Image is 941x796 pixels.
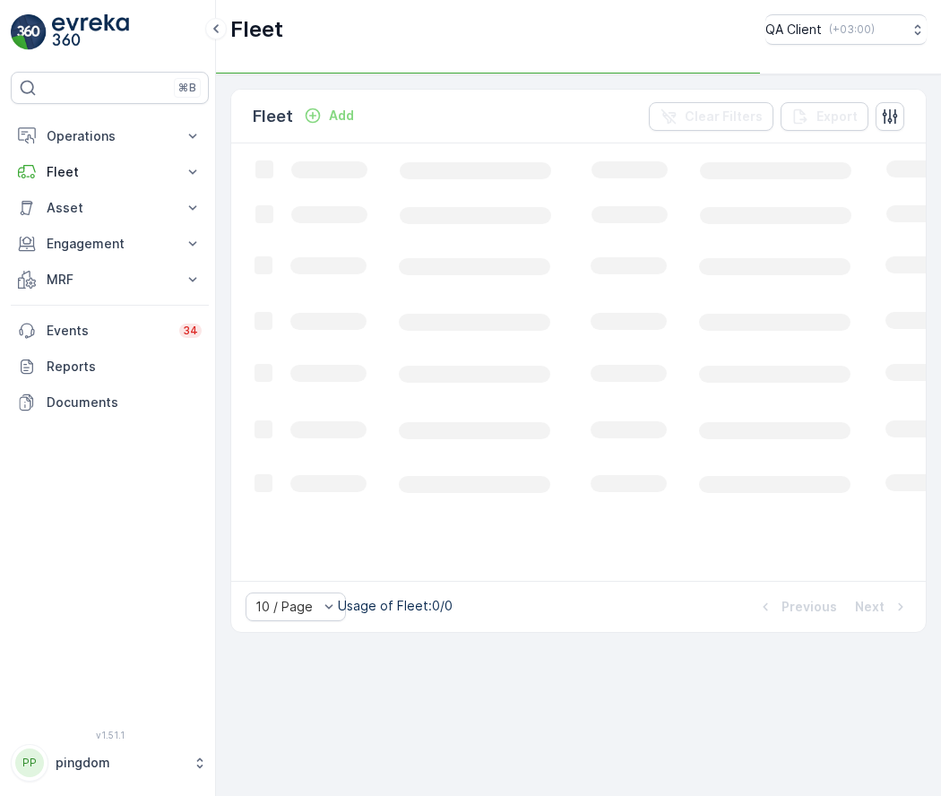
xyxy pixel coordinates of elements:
[781,102,868,131] button: Export
[11,14,47,50] img: logo
[338,597,453,615] p: Usage of Fleet : 0/0
[685,108,763,125] p: Clear Filters
[829,22,875,37] p: ( +03:00 )
[47,127,173,145] p: Operations
[47,199,173,217] p: Asset
[183,324,198,338] p: 34
[47,358,202,376] p: Reports
[47,394,202,411] p: Documents
[816,108,858,125] p: Export
[178,81,196,95] p: ⌘B
[755,596,839,618] button: Previous
[765,14,927,45] button: QA Client(+03:00)
[11,349,209,385] a: Reports
[56,754,184,772] p: pingdom
[47,322,168,340] p: Events
[649,102,773,131] button: Clear Filters
[47,163,173,181] p: Fleet
[329,107,354,125] p: Add
[853,596,911,618] button: Next
[11,118,209,154] button: Operations
[11,385,209,420] a: Documents
[11,313,209,349] a: Events34
[11,190,209,226] button: Asset
[11,744,209,782] button: PPpingdom
[11,730,209,740] span: v 1.51.1
[11,262,209,298] button: MRF
[297,105,361,126] button: Add
[855,598,885,616] p: Next
[47,235,173,253] p: Engagement
[781,598,837,616] p: Previous
[253,104,293,129] p: Fleet
[11,226,209,262] button: Engagement
[765,21,822,39] p: QA Client
[52,14,129,50] img: logo_light-DOdMpM7g.png
[11,154,209,190] button: Fleet
[47,271,173,289] p: MRF
[230,15,283,44] p: Fleet
[15,748,44,777] div: PP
